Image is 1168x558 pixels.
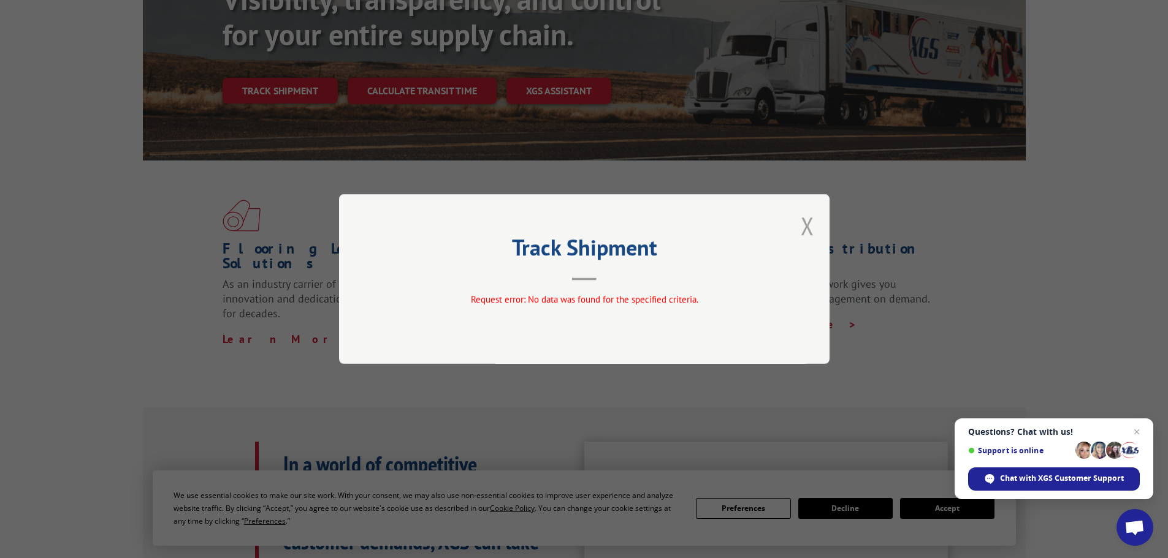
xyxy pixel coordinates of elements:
[968,446,1071,455] span: Support is online
[1129,424,1144,439] span: Close chat
[1000,473,1124,484] span: Chat with XGS Customer Support
[1116,509,1153,546] div: Open chat
[801,209,814,242] button: Close modal
[470,293,698,305] span: Request error: No data was found for the specified criteria.
[968,467,1140,491] div: Chat with XGS Customer Support
[968,427,1140,437] span: Questions? Chat with us!
[400,239,768,262] h2: Track Shipment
